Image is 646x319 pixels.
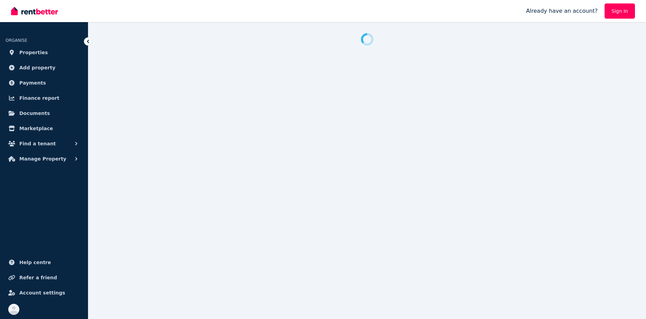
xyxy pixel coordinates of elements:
span: Help centre [19,258,51,267]
button: Find a tenant [6,137,82,151]
a: Payments [6,76,82,90]
a: Add property [6,61,82,75]
a: Sign In [605,3,635,19]
span: ORGANISE [6,38,27,43]
span: Marketplace [19,124,53,133]
a: Account settings [6,286,82,300]
a: Refer a friend [6,271,82,284]
a: Finance report [6,91,82,105]
span: Documents [19,109,50,117]
span: Manage Property [19,155,66,163]
span: Add property [19,64,56,72]
a: Documents [6,106,82,120]
span: Already have an account? [526,7,598,15]
a: Properties [6,46,82,59]
a: Marketplace [6,122,82,135]
button: Manage Property [6,152,82,166]
span: Finance report [19,94,59,102]
span: Find a tenant [19,139,56,148]
img: RentBetter [11,6,58,16]
span: Properties [19,48,48,57]
a: Help centre [6,255,82,269]
span: Refer a friend [19,273,57,282]
span: Account settings [19,289,65,297]
span: Payments [19,79,46,87]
